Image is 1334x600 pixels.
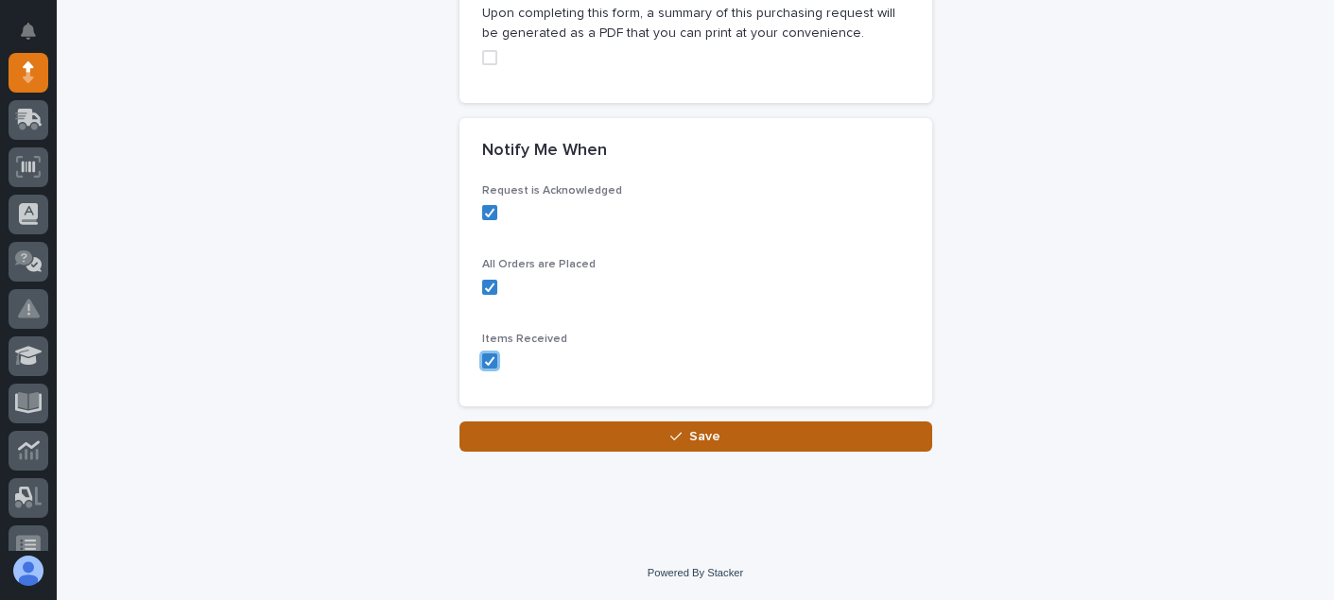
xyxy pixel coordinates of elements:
[24,23,48,53] div: Notifications
[482,141,607,162] h2: Notify Me When
[482,259,596,270] span: All Orders are Placed
[689,428,720,445] span: Save
[482,334,567,345] span: Items Received
[648,567,743,578] a: Powered By Stacker
[482,185,622,197] span: Request is Acknowledged
[9,11,48,51] button: Notifications
[9,551,48,591] button: users-avatar
[459,421,932,452] button: Save
[482,4,910,43] p: Upon completing this form, a summary of this purchasing request will be generated as a PDF that y...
